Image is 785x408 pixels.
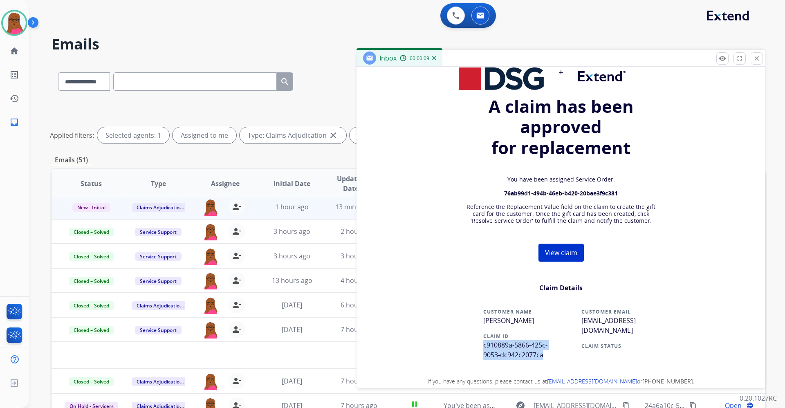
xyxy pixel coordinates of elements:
span: Closed – Solved [69,252,114,261]
mat-icon: person_remove [232,300,242,310]
span: [PERSON_NAME] [483,316,534,325]
img: avatar [3,11,26,34]
span: Service Support [135,228,182,236]
span: [EMAIL_ADDRESS][DOMAIN_NAME] [581,316,636,335]
img: agent-avatar [202,199,219,216]
mat-icon: inbox [9,117,19,127]
span: [DATE] [282,377,302,386]
span: Initial Date [274,179,310,188]
mat-icon: search [280,77,290,87]
span: New - Initial [72,203,110,212]
a: [EMAIL_ADDRESS][DOMAIN_NAME] [547,377,637,385]
mat-icon: close [753,55,760,62]
div: Selected agents: 1 [97,127,169,143]
span: 7 hours ago [341,377,377,386]
span: 1 hour ago [275,202,309,211]
img: agent-avatar [202,223,219,240]
mat-icon: person_remove [232,202,242,212]
a: View claim [538,244,584,262]
p: 0.20.1027RC [740,393,777,403]
strong: CLAIM STATUS [581,343,621,350]
span: 2 hours ago [341,227,377,236]
p: You have been assigned Service Order: [463,176,659,183]
img: agent-avatar [202,297,219,314]
strong: 76ab99d1-494b-46eb-b420-20bae3f9c381 [504,189,618,197]
span: Closed – Solved [69,277,114,285]
span: Claims Adjudication [132,301,188,310]
mat-icon: list_alt [9,70,19,80]
img: Extend%E2%84%A2_color%20%281%29.png [578,71,626,81]
mat-icon: person_remove [232,276,242,285]
h2: Emails [52,36,765,52]
span: c910889a-5866-425c-9053-dc942c2077ca [483,341,547,359]
mat-icon: fullscreen [736,55,743,62]
span: 7 hours ago [341,325,377,334]
span: Claims Adjudication [132,377,188,386]
p: Reference the Replacement Value field on the claim to create the gift card for the customer. Once... [463,204,659,224]
span: 00:00:09 [410,55,429,62]
mat-icon: person_remove [232,226,242,236]
span: Closed – Solved [69,301,114,310]
strong: CUSTOMER EMAIL [581,308,631,315]
img: DSG logo [459,67,544,90]
span: Service Support [135,326,182,334]
mat-icon: person_remove [232,325,242,334]
div: Type: Service Support [350,127,444,143]
strong: A claim has been approved for replacement [489,94,634,159]
span: 3 hours ago [274,251,310,260]
span: Service Support [135,252,182,261]
p: If you have any questions, please contact us at or . [370,378,751,385]
mat-icon: remove_red_eye [719,55,726,62]
span: Service Support [135,277,182,285]
span: 13 minutes ago [335,202,383,211]
span: Closed – Solved [69,228,114,236]
img: agent-avatar [202,248,219,265]
span: Inbox [379,54,397,63]
span: View claim [545,248,577,257]
mat-icon: person_remove [232,376,242,386]
span: Assignee [211,179,240,188]
img: agent-avatar [202,272,219,289]
strong: [PHONE_NUMBER] [642,377,693,385]
span: Claims Adjudication [132,203,188,212]
mat-icon: close [328,130,338,140]
span: Updated Date [332,174,370,193]
div: Type: Claims Adjudication [240,127,346,143]
span: Closed – Solved [69,377,114,386]
span: 3 hours ago [274,227,310,236]
strong: Claim Details [539,283,583,292]
mat-icon: home [9,46,19,56]
mat-icon: history [9,94,19,103]
span: [DATE] [282,300,302,309]
span: Status [81,179,102,188]
span: 4 hours ago [341,276,377,285]
mat-icon: person_remove [232,251,242,261]
img: agent-avatar [202,373,219,390]
p: Emails (51) [52,155,91,165]
strong: CUSTOMER NAME [483,308,532,315]
img: plus_1.png [558,64,563,81]
span: 3 hours ago [341,251,377,260]
span: 6 hours ago [341,300,377,309]
span: Type [151,179,166,188]
img: agent-avatar [202,321,219,339]
span: 13 hours ago [272,276,312,285]
div: Assigned to me [173,127,236,143]
p: Applied filters: [50,130,94,140]
span: Closed – Solved [69,326,114,334]
span: [DATE] [282,325,302,334]
strong: CLAIM ID [483,333,509,340]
